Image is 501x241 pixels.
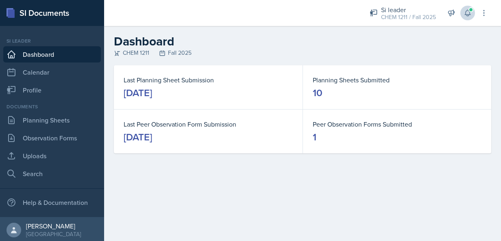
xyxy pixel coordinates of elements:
div: Si leader [381,5,436,15]
a: Search [3,166,101,182]
div: [DATE] [124,131,152,144]
a: Observation Forms [3,130,101,146]
div: CHEM 1211 Fall 2025 [114,49,491,57]
a: Uploads [3,148,101,164]
a: Planning Sheets [3,112,101,128]
div: 1 [313,131,316,144]
a: Calendar [3,64,101,80]
dt: Last Planning Sheet Submission [124,75,293,85]
div: Documents [3,103,101,110]
a: Dashboard [3,46,101,62]
div: [GEOGRAPHIC_DATA] [26,230,81,238]
div: 10 [313,86,322,99]
dt: Last Peer Observation Form Submission [124,119,293,129]
div: Si leader [3,37,101,45]
dt: Peer Observation Forms Submitted [313,119,481,129]
dt: Planning Sheets Submitted [313,75,481,85]
div: Help & Documentation [3,194,101,211]
div: [DATE] [124,86,152,99]
a: Profile [3,82,101,98]
h2: Dashboard [114,34,491,49]
div: CHEM 1211 / Fall 2025 [381,13,436,22]
div: [PERSON_NAME] [26,222,81,230]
